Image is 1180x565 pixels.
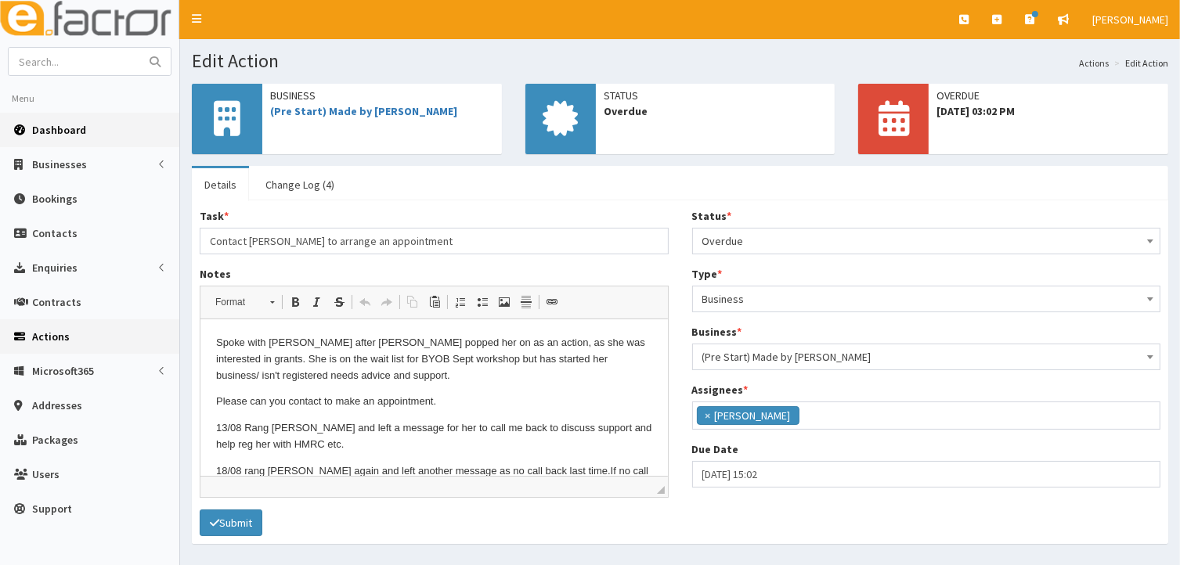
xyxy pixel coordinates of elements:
[32,226,78,240] span: Contacts
[515,292,537,312] a: Insert Horizontal Line
[207,291,283,313] a: Format
[253,168,347,201] a: Change Log (4)
[692,208,732,224] label: Status
[306,292,328,312] a: Italic (Ctrl+I)
[32,157,87,171] span: Businesses
[702,230,1151,252] span: Overdue
[692,266,723,282] label: Type
[1079,56,1109,70] a: Actions
[702,288,1151,310] span: Business
[936,88,1160,103] span: OVERDUE
[1092,13,1168,27] span: [PERSON_NAME]
[702,346,1151,368] span: (Pre Start) Made by Miriam
[471,292,493,312] a: Insert/Remove Bulleted List
[541,292,563,312] a: Link (Ctrl+L)
[424,292,446,312] a: Paste (Ctrl+V)
[692,441,739,457] label: Due Date
[32,433,78,447] span: Packages
[192,51,1168,71] h1: Edit Action
[449,292,471,312] a: Insert/Remove Numbered List
[692,324,742,340] label: Business
[604,88,828,103] span: Status
[192,168,249,201] a: Details
[9,48,140,75] input: Search...
[207,292,262,312] span: Format
[604,103,828,119] span: Overdue
[200,266,231,282] label: Notes
[200,509,262,536] button: Submit
[1110,56,1168,70] li: Edit Action
[376,292,398,312] a: Redo (Ctrl+Y)
[32,398,82,412] span: Addresses
[32,295,81,309] span: Contracts
[284,292,306,312] a: Bold (Ctrl+B)
[32,123,86,137] span: Dashboard
[32,261,78,275] span: Enquiries
[692,382,749,398] label: Assignees
[692,286,1161,312] span: Business
[692,228,1161,254] span: Overdue
[16,144,452,177] p: 18/08 rang [PERSON_NAME] again and left another message as no call back last time.If no call emai...
[270,104,457,118] a: (Pre Start) Made by [PERSON_NAME]
[328,292,350,312] a: Strike Through
[200,319,668,476] iframe: Rich Text Editor, notes
[200,208,229,224] label: Task
[493,292,515,312] a: Image
[936,103,1160,119] span: [DATE] 03:02 PM
[270,88,494,103] span: Business
[705,408,711,423] span: ×
[32,329,70,344] span: Actions
[32,467,60,481] span: Users
[657,486,665,494] span: Drag to resize
[354,292,376,312] a: Undo (Ctrl+Z)
[32,502,72,516] span: Support
[32,364,94,378] span: Microsoft365
[697,406,799,425] li: Julie Sweeney
[692,344,1161,370] span: (Pre Start) Made by Miriam
[402,292,424,312] a: Copy (Ctrl+C)
[32,192,78,206] span: Bookings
